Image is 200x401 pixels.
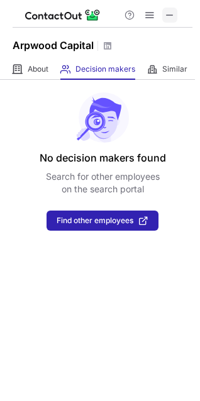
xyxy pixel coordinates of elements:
[75,64,135,74] span: Decision makers
[46,170,160,195] p: Search for other employees on the search portal
[47,211,158,231] button: Find other employees
[75,92,130,143] img: No leads found
[40,150,166,165] header: No decision makers found
[162,64,187,74] span: Similar
[13,38,94,53] h1: Arpwood Capital
[57,216,133,225] span: Find other employees
[25,8,101,23] img: ContactOut v5.3.10
[28,64,48,74] span: About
